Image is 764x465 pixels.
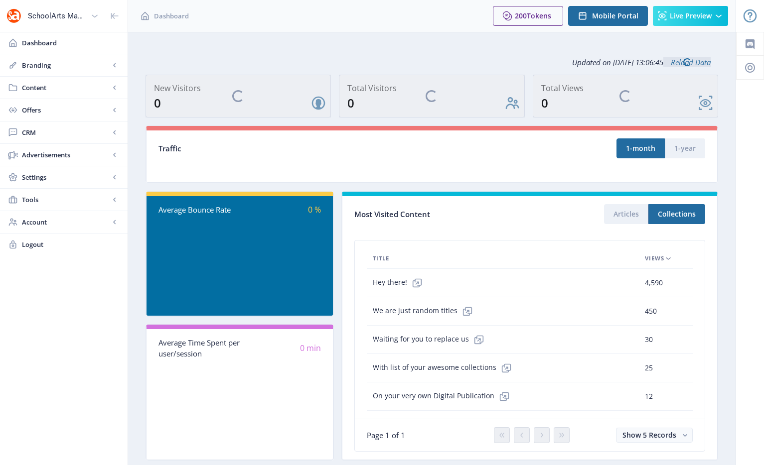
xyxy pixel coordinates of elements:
[22,217,110,227] span: Account
[22,195,110,205] span: Tools
[645,252,664,264] span: Views
[22,150,110,160] span: Advertisements
[373,358,516,378] span: With list of your awesome collections
[616,138,665,158] button: 1-month
[158,143,432,154] div: Traffic
[373,330,489,349] span: Waiting for you to replace us
[22,83,110,93] span: Content
[240,343,321,354] div: 0 min
[367,430,405,440] span: Page 1 of 1
[373,252,389,264] span: Title
[373,273,427,293] span: Hey there!
[665,138,705,158] button: 1-year
[6,8,22,24] img: properties.app_icon.png
[645,390,653,402] span: 12
[154,11,189,21] span: Dashboard
[308,204,321,215] span: 0 %
[373,301,477,321] span: We are just random titles
[653,6,728,26] button: Live Preview
[22,105,110,115] span: Offers
[670,12,712,20] span: Live Preview
[645,334,653,346] span: 30
[22,38,120,48] span: Dashboard
[22,239,120,249] span: Logout
[158,337,240,359] div: Average Time Spent per user/session
[146,50,718,75] div: Updated on [DATE] 13:06:45
[22,127,110,137] span: CRM
[645,277,663,289] span: 4,590
[22,172,110,182] span: Settings
[373,386,514,406] span: On your very own Digital Publication
[622,430,676,440] span: Show 5 Records
[22,60,110,70] span: Branding
[568,6,648,26] button: Mobile Portal
[592,12,638,20] span: Mobile Portal
[645,362,653,374] span: 25
[527,11,551,20] span: Tokens
[648,204,705,224] button: Collections
[158,204,240,216] div: Average Bounce Rate
[616,428,693,443] button: Show 5 Records
[663,57,711,67] a: Reload Data
[604,204,648,224] button: Articles
[354,207,530,222] div: Most Visited Content
[645,305,657,317] span: 450
[493,6,563,26] button: 200Tokens
[28,5,87,27] div: SchoolArts Magazine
